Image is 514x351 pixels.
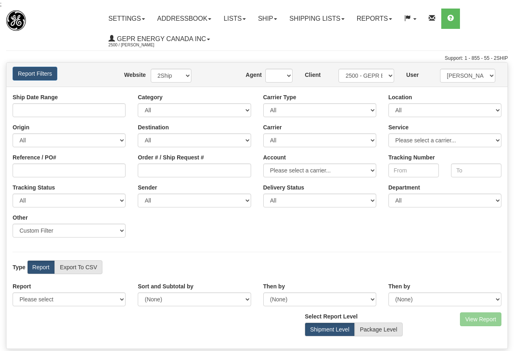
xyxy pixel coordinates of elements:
[13,214,28,222] label: Other
[13,263,26,271] label: Type
[305,323,355,336] label: Shipment Level
[460,312,501,326] button: View Report
[13,282,31,290] label: Report
[388,164,439,177] input: From
[252,9,283,29] a: Ship
[13,183,55,192] label: Tracking Status
[124,71,138,79] label: Website
[6,55,508,62] div: Support: 1 - 855 - 55 - 2SHIP
[138,93,163,101] label: Category
[263,282,285,290] label: Then by
[451,164,501,177] input: To
[13,123,29,131] label: Origin
[138,153,204,161] label: Order # / Ship Request #
[13,93,58,101] label: Ship Date Range
[351,9,398,29] a: Reports
[388,123,409,131] label: Service
[138,183,157,192] label: Sender
[263,183,304,192] label: Please ensure data set in report has been RECENTLY tracked from your Shipment History
[13,67,57,81] button: Report Filters
[305,71,321,79] label: Client
[388,183,420,192] label: Department
[151,9,218,29] a: Addressbook
[406,71,419,79] label: User
[108,41,169,49] span: 2500 / [PERSON_NAME]
[283,9,350,29] a: Shipping lists
[13,153,56,161] label: Reference / PO#
[388,153,435,161] label: Tracking Number
[263,194,376,207] select: Please ensure data set in report has been RECENTLY tracked from your Shipment History
[388,93,412,101] label: Location
[27,260,55,274] label: Report
[263,153,286,161] label: Account
[102,29,216,49] a: GEPR Energy Canada Inc 2500 / [PERSON_NAME]
[355,323,403,336] label: Package Level
[263,93,296,101] label: Carrier Type
[305,312,358,320] label: Select Report Level
[246,71,254,79] label: Agent
[102,9,151,29] a: Settings
[138,282,193,290] label: Sort and Subtotal by
[138,123,169,131] label: Destination
[388,282,410,290] label: Then by
[6,10,26,31] img: logo2500.jpg
[115,35,206,42] span: GEPR Energy Canada Inc
[217,9,252,29] a: Lists
[54,260,102,274] label: Export To CSV
[263,123,282,131] label: Carrier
